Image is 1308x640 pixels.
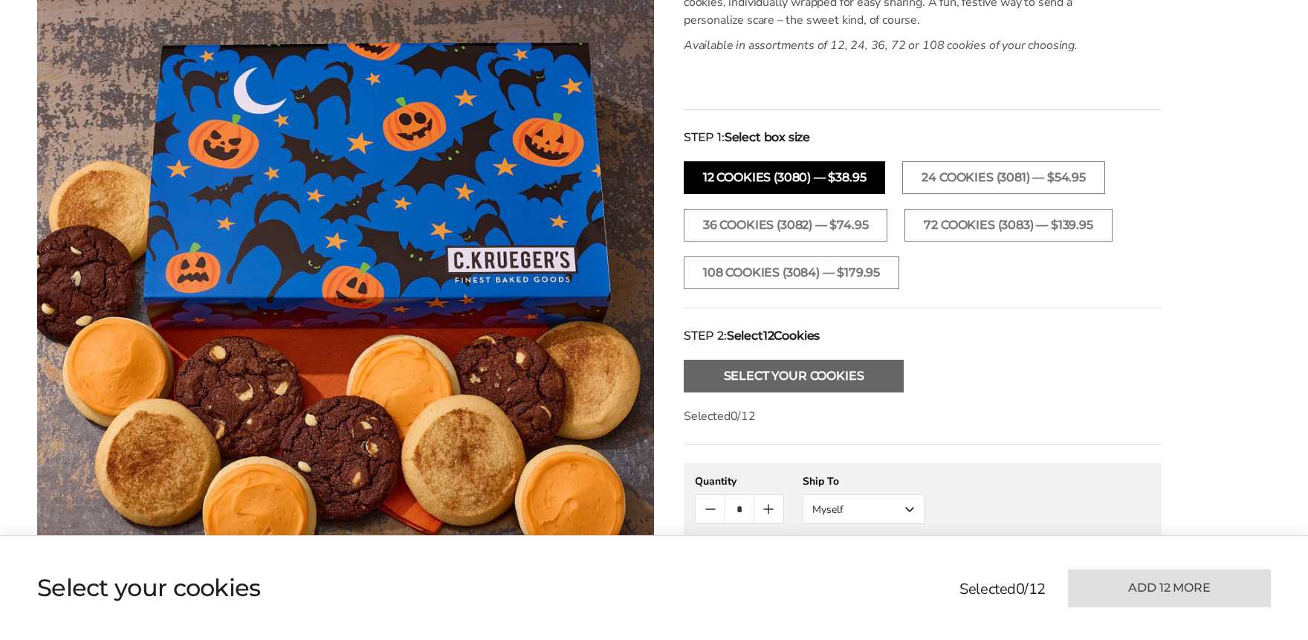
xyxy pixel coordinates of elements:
[902,161,1104,194] button: 24 Cookies (3081) — $54.95
[1016,579,1025,599] span: 0
[684,129,1162,146] div: STEP 1:
[725,495,754,523] input: Quantity
[684,209,887,242] button: 36 Cookies (3082) — $74.95
[803,474,925,488] div: Ship To
[731,408,738,424] span: 0
[12,584,154,628] iframe: Sign Up via Text for Offers
[959,578,1046,601] p: Selected /
[725,129,810,146] strong: Select box size
[1029,579,1046,599] span: 12
[727,327,820,345] strong: Select Cookies
[684,256,899,289] button: 108 Cookies (3084) — $179.95
[684,327,1162,345] div: STEP 2:
[684,463,1162,573] gfm-form: New recipient
[754,495,783,523] button: Count plus
[696,495,725,523] button: Count minus
[904,209,1112,242] button: 72 Cookies (3083) — $139.95
[763,329,774,343] span: 12
[684,360,904,392] button: Select Your Cookies
[684,37,1078,54] em: Available in assortments of 12, 24, 36, 72 or 108 cookies of your choosing.
[803,494,925,524] button: Myself
[695,474,784,488] div: Quantity
[741,408,756,424] span: 12
[684,161,885,194] button: 12 Cookies (3080) — $38.95
[684,407,1162,425] p: Selected /
[1068,569,1271,607] button: Add 12 more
